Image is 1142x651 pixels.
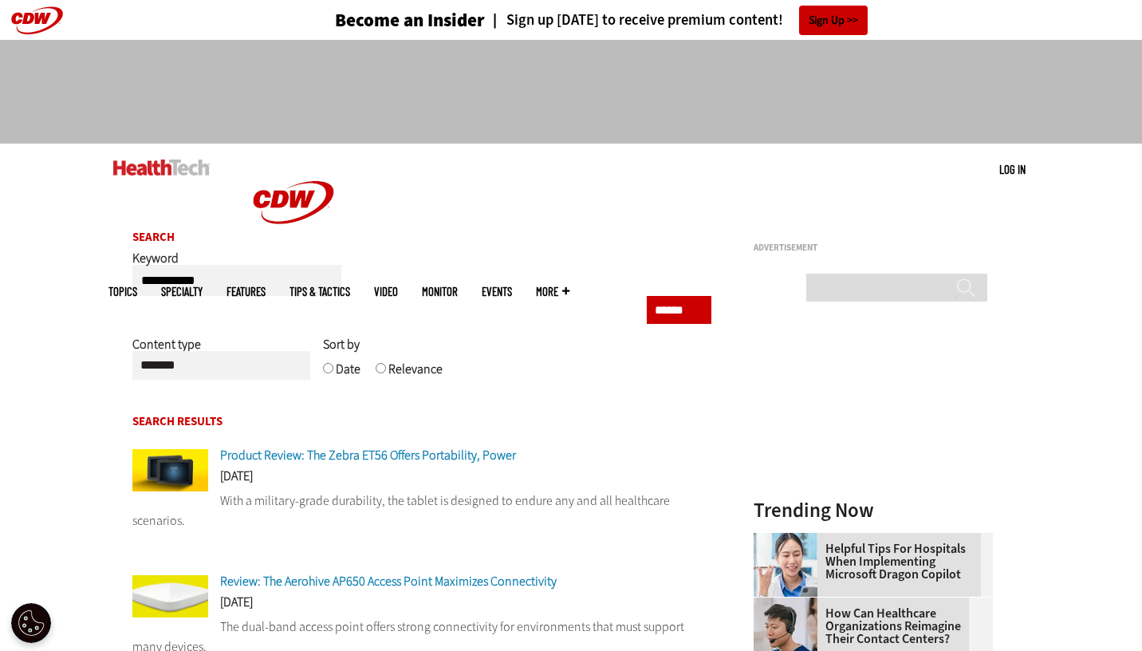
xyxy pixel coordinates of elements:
[226,286,266,298] a: Features
[234,144,353,262] img: Home
[132,336,201,365] label: Content type
[132,416,711,428] h2: Search Results
[422,286,458,298] a: MonITor
[132,596,711,617] div: [DATE]
[132,491,711,531] p: With a military-grade durability, the tablet is designed to endure any and all healthcare scenarios.
[754,607,983,645] a: How Can Healthcare Organizations Reimagine Their Contact Centers?
[11,603,51,643] button: Open Preferences
[220,573,557,590] a: Review: The Aerohive AP650 Access Point Maximizes Connectivity
[161,286,203,298] span: Specialty
[132,470,711,491] div: [DATE]
[281,56,861,128] iframe: advertisement
[132,449,208,491] img: Zebra ET56
[754,542,983,581] a: Helpful Tips for Hospitals When Implementing Microsoft Dragon Copilot
[374,286,398,298] a: Video
[108,286,137,298] span: Topics
[388,361,443,389] label: Relevance
[289,286,350,298] a: Tips & Tactics
[275,11,485,30] a: Become an Insider
[485,13,783,28] a: Sign up [DATE] to receive premium content!
[335,11,485,30] h3: Become an Insider
[220,447,516,464] a: Product Review: The Zebra ET56 Offers Portability, Power
[113,160,210,176] img: Home
[754,258,993,458] iframe: advertisement
[999,162,1026,176] a: Log in
[234,249,353,266] a: CDW
[799,6,868,35] a: Sign Up
[754,598,825,610] a: Healthcare contact center
[999,161,1026,178] div: User menu
[482,286,512,298] a: Events
[132,575,208,617] img: Aerohive AP650 Access Point
[754,533,825,546] a: Doctor using phone to dictate to tablet
[323,336,360,353] span: Sort by
[754,533,817,597] img: Doctor using phone to dictate to tablet
[536,286,569,298] span: More
[336,361,360,389] label: Date
[754,500,993,520] h3: Trending Now
[11,603,51,643] div: Cookie Settings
